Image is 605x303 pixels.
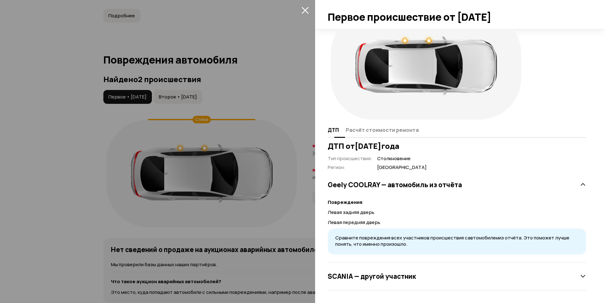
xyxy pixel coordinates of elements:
strong: Повреждения [328,199,362,205]
span: Расчёт стоимости ремонта [346,127,419,133]
span: ДТП [328,127,339,133]
span: Столкновение [377,155,427,162]
span: Тип происшествия : [328,155,372,162]
span: Регион : [328,164,345,171]
span: [GEOGRAPHIC_DATA] [377,164,427,171]
span: Сравните повреждения всех участников происшествия с автомобилем из отчёта. Это поможет лучше поня... [335,234,569,248]
h3: ДТП от [DATE] года [328,142,586,150]
p: Левая задняя дверь [328,209,586,216]
h3: Geely COOLRAY — автомобиль из отчёта [328,181,462,189]
button: закрыть [300,5,310,15]
h3: SCANIA — другой участник [328,272,416,280]
p: Левая передняя дверь [328,219,586,226]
